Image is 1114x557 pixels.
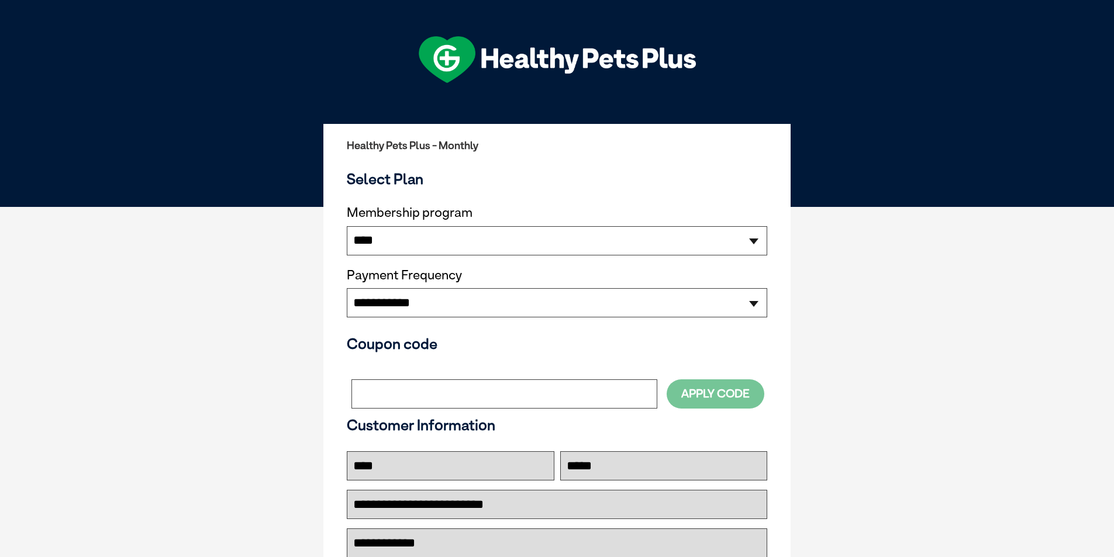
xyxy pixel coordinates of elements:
h3: Select Plan [347,170,767,188]
img: hpp-logo-landscape-green-white.png [419,36,696,83]
label: Payment Frequency [347,268,462,283]
h3: Coupon code [347,335,767,352]
h3: Customer Information [347,416,767,434]
label: Membership program [347,205,767,220]
button: Apply Code [667,379,764,408]
h2: Healthy Pets Plus - Monthly [347,140,767,151]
